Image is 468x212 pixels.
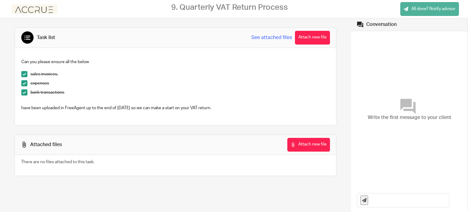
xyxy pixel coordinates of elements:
button: Attach new file [287,138,330,152]
div: Attached files [30,142,62,148]
a: All done? Notify advisor [400,2,459,16]
img: Accrue%20logo.png [12,5,57,14]
p: have been uploaded in FreeAgent up to the end of [DATE] so we can make a start on your VAT return. [21,105,330,111]
p: bank transactions [30,89,330,95]
button: Attach new file [295,31,330,45]
span: There are no files attached to this task. [21,160,94,164]
p: expenses [30,80,330,86]
div: Conversation [366,21,397,28]
p: Can you please ensure all the below [21,59,330,65]
p: sales invoices, [30,71,330,77]
span: Write the first message to your client [368,114,451,121]
a: See attached files [251,34,292,41]
h2: 9. Quarterly VAT Return Process [171,3,288,12]
span: All done? Notify advisor [411,6,456,12]
div: Task list [37,34,55,41]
